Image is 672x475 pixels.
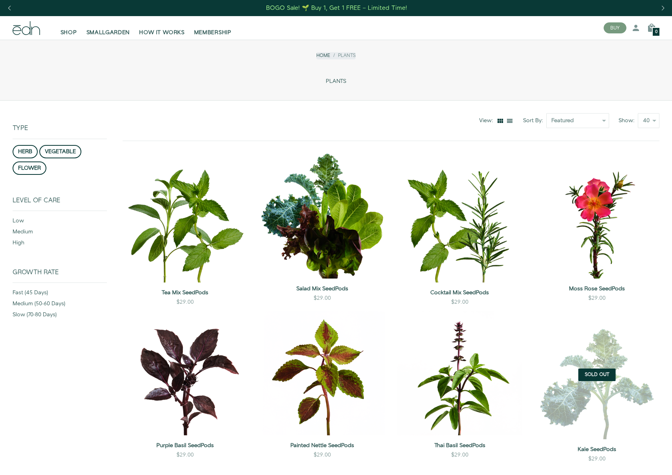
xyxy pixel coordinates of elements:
[260,154,385,279] img: Salad Mix SeedPods
[13,289,107,300] div: fast (45 days)
[123,154,248,282] img: Tea Mix SeedPods
[194,29,231,37] span: MEMBERSHIP
[523,117,546,125] label: Sort By:
[13,197,107,211] div: Level of Care
[619,117,638,125] label: Show:
[13,311,107,322] div: slow (70-80 days)
[61,29,77,37] span: SHOP
[451,451,468,459] div: $29.00
[176,298,194,306] div: $29.00
[123,311,248,436] img: Purple Basil SeedPods
[588,294,606,302] div: $29.00
[123,289,248,297] a: Tea Mix SeedPods
[139,29,184,37] span: HOW IT WORKS
[260,442,385,449] a: Painted Nettle SeedPods
[13,239,107,250] div: high
[535,446,660,453] a: Kale SeedPods
[13,269,107,282] div: Growth Rate
[397,154,522,282] img: Cocktail Mix SeedPods
[176,451,194,459] div: $29.00
[13,300,107,311] div: medium (50-60 days)
[330,52,356,59] li: Plants
[451,298,468,306] div: $29.00
[535,154,660,279] img: Moss Rose SeedPods
[260,285,385,293] a: Salad Mix SeedPods
[39,145,81,158] button: vegetable
[189,19,236,37] a: MEMBERSHIP
[479,117,496,125] div: View:
[13,101,107,138] div: Type
[13,161,46,175] button: flower
[397,311,522,436] img: Thai Basil SeedPods
[316,52,330,59] a: Home
[585,372,610,377] span: Sold Out
[260,311,385,436] img: Painted Nettle SeedPods
[535,285,660,293] a: Moss Rose SeedPods
[13,145,38,158] button: herb
[134,19,189,37] a: HOW IT WORKS
[655,30,657,34] span: 0
[314,451,331,459] div: $29.00
[123,442,248,449] a: Purple Basil SeedPods
[314,294,331,302] div: $29.00
[326,78,346,85] span: PLANTS
[86,29,130,37] span: SMALLGARDEN
[397,289,522,297] a: Cocktail Mix SeedPods
[266,4,407,12] div: BOGO Sale! 🌱 Buy 1, Get 1 FREE – Limited Time!
[56,19,82,37] a: SHOP
[604,22,626,33] button: BUY
[266,2,408,14] a: BOGO Sale! 🌱 Buy 1, Get 1 FREE – Limited Time!
[535,311,660,439] img: Kale SeedPods
[82,19,135,37] a: SMALLGARDEN
[397,442,522,449] a: Thai Basil SeedPods
[13,217,107,228] div: low
[13,228,107,239] div: medium
[316,52,356,59] nav: breadcrumbs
